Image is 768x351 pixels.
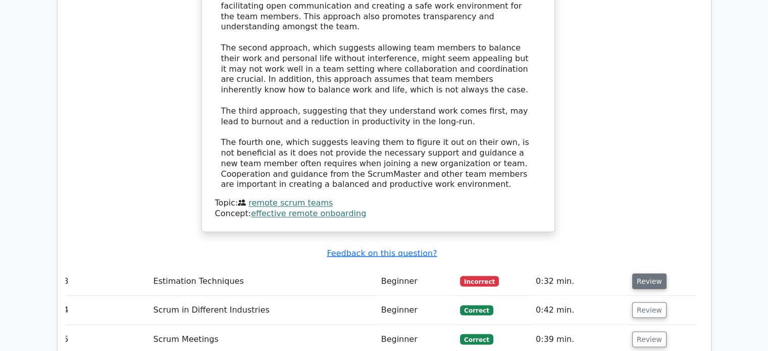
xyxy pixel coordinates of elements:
[532,295,628,324] td: 0:42 min.
[377,267,456,295] td: Beginner
[460,334,493,344] span: Correct
[215,209,541,219] div: Concept:
[532,267,628,295] td: 0:32 min.
[251,209,366,218] a: effective remote onboarding
[460,305,493,315] span: Correct
[248,198,333,208] a: remote scrum teams
[632,331,667,347] button: Review
[632,273,667,289] button: Review
[60,295,149,324] td: 4
[149,295,377,324] td: Scrum in Different Industries
[149,267,377,295] td: Estimation Techniques
[377,295,456,324] td: Beginner
[327,248,437,258] a: Feedback on this question?
[460,276,499,286] span: Incorrect
[632,302,667,318] button: Review
[60,267,149,295] td: 3
[215,198,541,209] div: Topic:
